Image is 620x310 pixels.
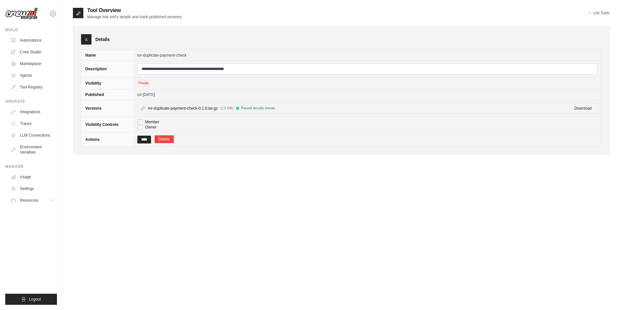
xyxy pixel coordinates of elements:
[8,35,57,46] a: Automations
[145,119,159,125] label: Member
[8,118,57,129] a: Traces
[220,106,233,111] span: (2.5 KiB)
[8,59,57,69] a: Marketplace
[8,70,57,81] a: Agents
[8,183,57,194] a: Settings
[81,89,133,100] th: Published
[81,133,133,146] th: Actions
[8,172,57,182] a: Usage
[8,130,57,141] a: LLM Connections
[95,36,110,43] h3: Details
[8,82,57,92] a: Tool Registry
[87,7,183,14] h2: Tool Overview
[81,77,133,89] th: Visibility
[574,106,592,111] a: Download
[5,99,57,104] div: Operate
[81,50,133,61] th: Name
[241,106,275,111] span: Passed security checks
[81,100,133,117] th: Versions
[8,142,57,157] a: Environment Variables
[137,92,155,97] time: August 14, 2025 at 17:26 EDT
[81,117,133,133] th: Visibility Controls
[8,107,57,117] a: Integrations
[588,10,610,16] a: ← List Tools
[137,80,150,87] span: Private
[5,164,57,169] div: Manage
[148,106,218,111] span: mr-duplicate-payment-check-0.1.0.tar.gz
[8,47,57,57] a: Crew Studio
[5,294,57,305] button: Logout
[87,14,183,20] p: Manage this tool's details and track published versions.
[155,135,174,143] a: Delete
[29,297,41,302] span: Logout
[5,7,38,20] img: Logo
[8,195,57,206] button: Resources
[20,198,38,203] span: Resources
[133,50,601,61] td: mr-duplicate-payment-check
[81,61,133,77] th: Description
[5,27,57,33] div: Build
[145,125,157,130] label: Owner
